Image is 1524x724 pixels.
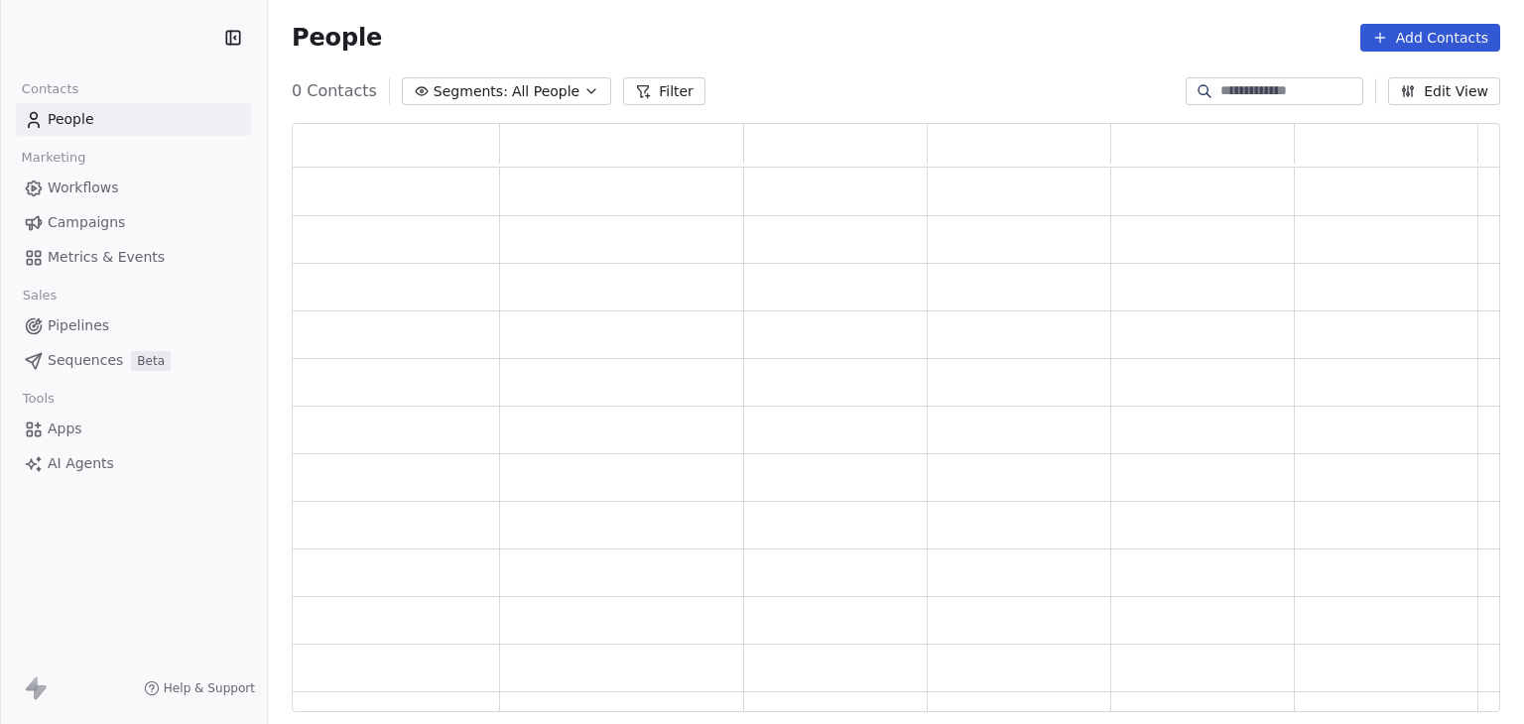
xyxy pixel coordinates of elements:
[16,413,251,445] a: Apps
[48,315,109,336] span: Pipelines
[48,350,123,371] span: Sequences
[16,447,251,480] a: AI Agents
[131,351,171,371] span: Beta
[16,103,251,136] a: People
[1360,24,1500,52] button: Add Contacts
[13,143,94,173] span: Marketing
[48,453,114,474] span: AI Agents
[16,344,251,377] a: SequencesBeta
[16,309,251,342] a: Pipelines
[623,77,705,105] button: Filter
[1388,77,1500,105] button: Edit View
[434,81,508,102] span: Segments:
[164,680,255,696] span: Help & Support
[16,172,251,204] a: Workflows
[292,79,377,103] span: 0 Contacts
[16,206,251,239] a: Campaigns
[48,247,165,268] span: Metrics & Events
[512,81,579,102] span: All People
[48,109,94,130] span: People
[14,281,65,310] span: Sales
[48,178,119,198] span: Workflows
[48,212,125,233] span: Campaigns
[144,680,255,696] a: Help & Support
[13,74,87,104] span: Contacts
[292,23,382,53] span: People
[16,241,251,274] a: Metrics & Events
[14,384,63,414] span: Tools
[48,419,82,439] span: Apps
